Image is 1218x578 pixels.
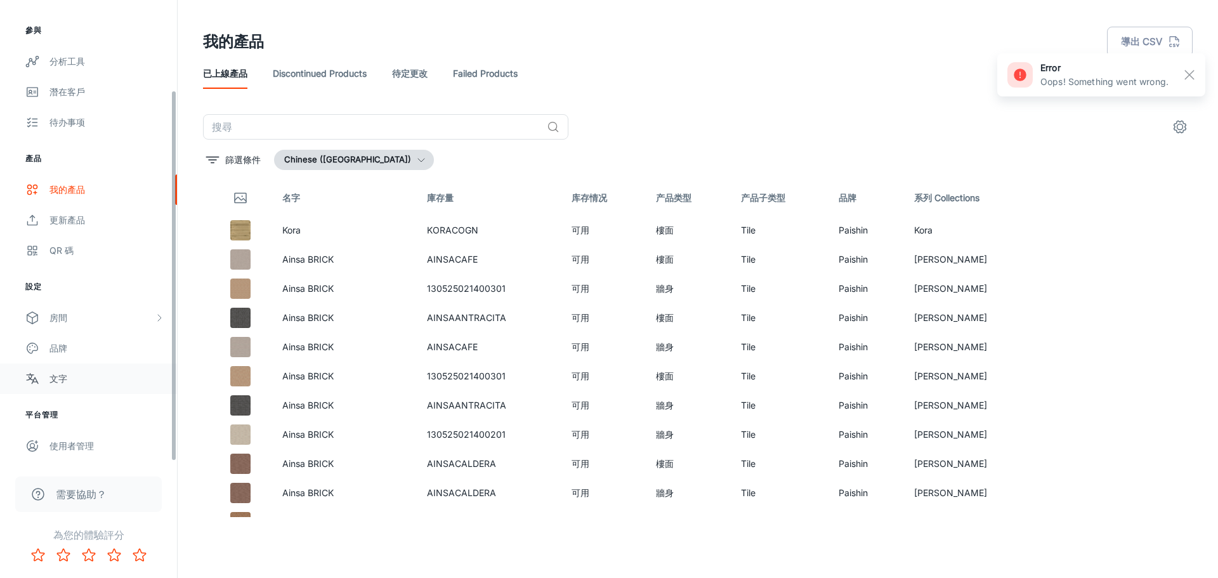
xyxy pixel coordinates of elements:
div: 房間 [49,311,154,325]
td: 可用 [561,420,646,449]
td: 樓面 [646,303,731,332]
button: Chinese ([GEOGRAPHIC_DATA]) [274,150,434,170]
a: Ainsa BRICK [282,254,334,265]
td: [PERSON_NAME] [904,245,1049,274]
td: 可用 [561,478,646,508]
td: 牆身 [646,478,731,508]
td: 可用 [561,391,646,420]
td: 可用 [561,332,646,362]
a: Kora [282,225,301,235]
a: Ainsa BRICK [282,341,334,352]
div: 品牌 [49,341,164,355]
input: 搜尋 [203,114,542,140]
td: Tile [731,478,829,508]
td: AINSACAFE [417,332,561,362]
button: 導出 CSV [1107,27,1193,57]
td: Tile [731,420,829,449]
td: Paishin [828,508,903,537]
td: 可用 [561,508,646,537]
td: Paishin [828,478,903,508]
td: [PERSON_NAME] [904,391,1049,420]
div: 潛在客戶 [49,85,164,99]
p: Oops! Something went wrong. [1040,75,1169,89]
td: Tile [731,449,829,478]
td: 130525021400401 [417,508,561,537]
td: 樓面 [646,508,731,537]
td: 樓面 [646,245,731,274]
button: Rate 3 star [76,542,101,568]
div: QR 碼 [49,244,164,258]
div: 我的產品 [49,183,164,197]
td: Tile [731,508,829,537]
td: AINSAANTRACITA [417,303,561,332]
h6: error [1040,61,1169,75]
th: 系列 Collections [904,180,1049,216]
td: 樓面 [646,362,731,391]
td: 可用 [561,362,646,391]
td: 樓面 [646,216,731,245]
a: Ainsa BRICK [282,400,334,411]
td: AINSACALDERA [417,449,561,478]
div: 使用者管理 [49,439,164,453]
div: 文字 [49,372,164,386]
td: Tile [731,303,829,332]
a: Failed Products [453,58,518,89]
span: 需要協助？ [56,487,107,502]
th: 名字 [272,180,417,216]
div: 更新產品 [49,213,164,227]
td: Paishin [828,391,903,420]
td: 可用 [561,216,646,245]
h1: 我的產品 [203,30,264,53]
td: 牆身 [646,420,731,449]
td: AINSACAFE [417,245,561,274]
td: Paishin [828,362,903,391]
th: 库存情况 [561,180,646,216]
td: 牆身 [646,274,731,303]
td: 130525021400301 [417,362,561,391]
a: Ainsa BRICK [282,487,334,498]
td: 樓面 [646,449,731,478]
td: [PERSON_NAME] [904,449,1049,478]
td: Paishin [828,332,903,362]
th: 品牌 [828,180,903,216]
td: 130525021400201 [417,420,561,449]
td: AINSACALDERA [417,478,561,508]
td: Paishin [828,274,903,303]
a: Ainsa BRICK [282,429,334,440]
td: [PERSON_NAME] [904,332,1049,362]
div: 分析工具 [49,55,164,69]
a: 待定更改 [392,58,428,89]
td: Paishin [828,216,903,245]
td: Paishin [828,303,903,332]
a: 已上線產品 [203,58,247,89]
a: Discontinued Products [273,58,367,89]
td: Tile [731,332,829,362]
td: Tile [731,216,829,245]
td: [PERSON_NAME] [904,303,1049,332]
td: 可用 [561,245,646,274]
td: Tile [731,245,829,274]
td: 可用 [561,303,646,332]
a: Ainsa BRICK [282,516,334,527]
a: Ainsa BRICK [282,371,334,381]
td: [PERSON_NAME] [904,508,1049,537]
button: Rate 2 star [51,542,76,568]
th: 产品子类型 [731,180,829,216]
td: [PERSON_NAME] [904,362,1049,391]
td: 可用 [561,449,646,478]
td: Tile [731,391,829,420]
td: Paishin [828,245,903,274]
svg: Thumbnail [233,190,248,206]
button: filter [203,150,264,170]
a: Ainsa BRICK [282,312,334,323]
p: 篩選條件 [225,153,261,167]
button: Rate 4 star [101,542,127,568]
td: 130525021400301 [417,274,561,303]
td: [PERSON_NAME] [904,478,1049,508]
td: 牆身 [646,332,731,362]
td: Tile [731,274,829,303]
a: Ainsa BRICK [282,458,334,469]
button: settings [1167,114,1193,140]
td: AINSAANTRACITA [417,391,561,420]
td: [PERSON_NAME] [904,420,1049,449]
